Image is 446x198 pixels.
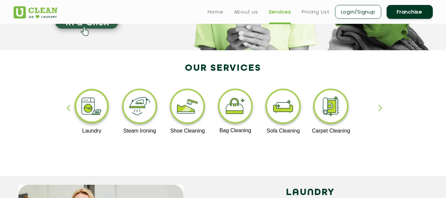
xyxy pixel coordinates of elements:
a: Login/Signup [335,5,381,19]
img: sofa_cleaning_11zon.webp [263,87,303,128]
p: Bag Cleaning [215,128,256,134]
img: shoe_cleaning_11zon.webp [167,87,208,128]
a: Home [208,8,223,16]
img: laundry_cleaning_11zon.webp [72,87,112,128]
p: Shoe Cleaning [167,128,208,134]
a: About us [234,8,258,16]
p: Sofa Cleaning [263,128,303,134]
img: carpet_cleaning_11zon.webp [311,87,351,128]
p: Steam Ironing [120,128,160,134]
a: Services [269,8,291,16]
a: Pricing List [302,8,330,16]
img: bag_cleaning_11zon.webp [215,87,256,128]
p: Carpet Cleaning [311,128,351,134]
a: Franchise [387,5,433,19]
img: UClean Laundry and Dry Cleaning [14,6,57,19]
p: Laundry [72,128,112,134]
img: steam_ironing_11zon.webp [120,87,160,128]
